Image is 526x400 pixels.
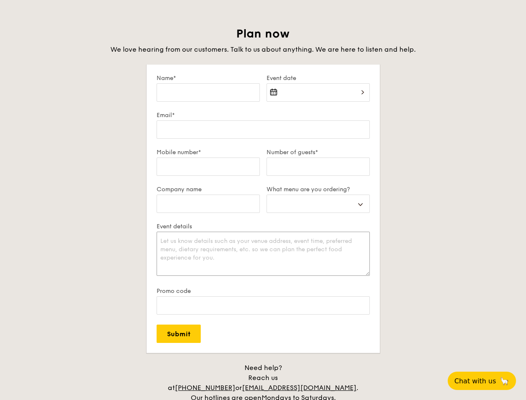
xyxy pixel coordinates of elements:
span: 🦙 [499,376,509,386]
label: Event details [157,223,370,230]
a: [PHONE_NUMBER] [175,384,235,392]
button: Chat with us🦙 [448,372,516,390]
a: [EMAIL_ADDRESS][DOMAIN_NAME] [242,384,356,392]
input: Submit [157,325,201,343]
span: Plan now [236,27,290,41]
label: Number of guests* [267,149,370,156]
label: Event date [267,75,370,82]
label: Mobile number* [157,149,260,156]
span: We love hearing from our customers. Talk to us about anything. We are here to listen and help. [110,45,416,53]
textarea: Let us know details such as your venue address, event time, preferred menu, dietary requirements,... [157,232,370,276]
label: Name* [157,75,260,82]
span: Chat with us [454,377,496,385]
label: What menu are you ordering? [267,186,370,193]
label: Promo code [157,287,370,295]
label: Email* [157,112,370,119]
label: Company name [157,186,260,193]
